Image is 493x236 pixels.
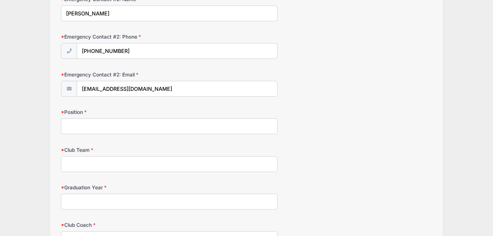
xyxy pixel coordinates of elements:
[61,108,185,116] label: Position
[61,184,185,191] label: Graduation Year
[77,81,277,97] input: email@email.com
[61,146,185,154] label: Club Team
[61,33,185,40] label: Emergency Contact #2: Phone
[77,43,277,59] input: (xxx) xxx-xxxx
[61,221,185,229] label: Club Coach
[61,71,185,78] label: Emergency Contact #2: Email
